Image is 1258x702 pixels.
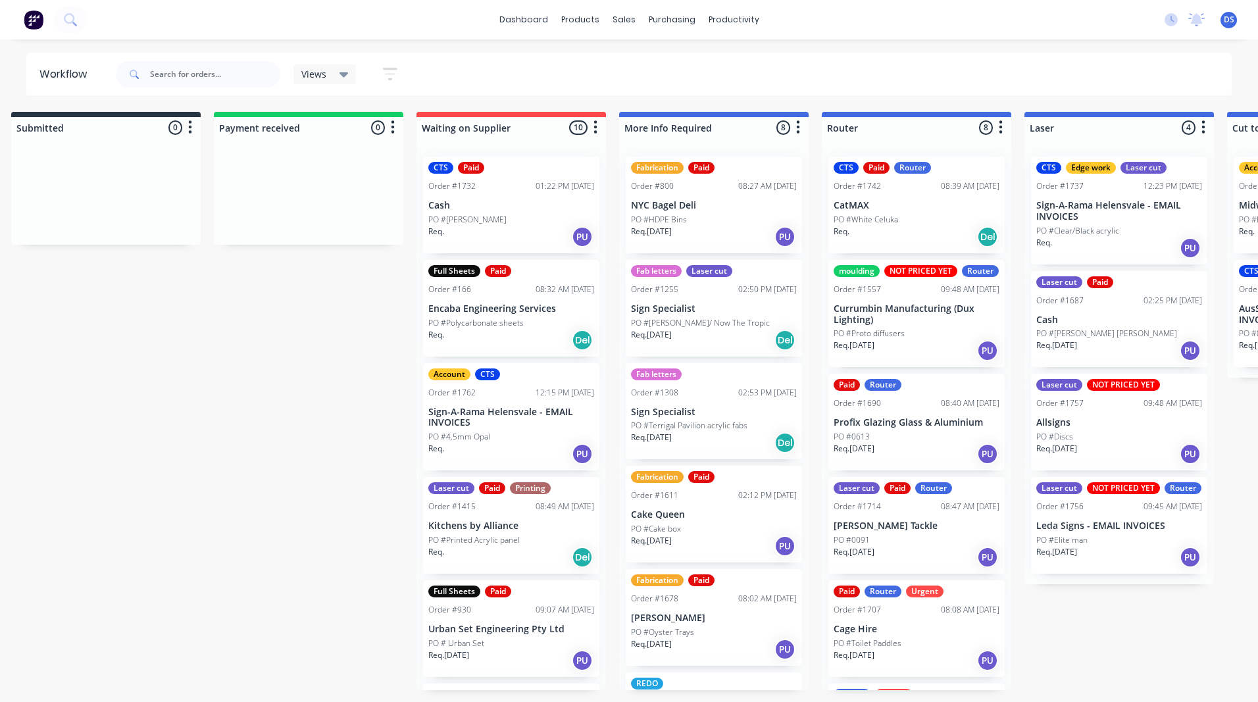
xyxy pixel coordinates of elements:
[865,379,901,391] div: Router
[428,638,484,649] p: PO # Urban Set
[834,546,874,558] p: Req. [DATE]
[774,639,795,660] div: PU
[894,162,931,174] div: Router
[834,689,870,701] div: Router
[555,10,606,30] div: products
[536,180,594,192] div: 01:22 PM [DATE]
[631,214,687,226] p: PO #HDPE Bins
[428,368,470,380] div: Account
[977,650,998,671] div: PU
[626,363,802,460] div: Fab lettersOrder #130802:53 PM [DATE]Sign SpecialistPO #Terrigal Pavilion acrylic fabsReq.[DATE]Del
[1036,482,1082,494] div: Laser cut
[738,284,797,295] div: 02:50 PM [DATE]
[834,284,881,295] div: Order #1557
[834,303,999,326] p: Currumbin Manufacturing (Dux Lighting)
[428,180,476,192] div: Order #1732
[1087,379,1160,391] div: NOT PRICED YET
[941,604,999,616] div: 08:08 AM [DATE]
[428,162,453,174] div: CTS
[1031,157,1207,264] div: CTSEdge workLaser cutOrder #173712:23 PM [DATE]Sign-A-Rama Helensvale - EMAIL INVOICESPO #Clear/B...
[1066,162,1116,174] div: Edge work
[479,482,505,494] div: Paid
[1036,546,1077,558] p: Req. [DATE]
[875,689,913,701] div: Urgent
[1036,225,1119,237] p: PO #Clear/Black acrylic
[834,586,860,597] div: Paid
[834,417,999,428] p: Profix Glazing Glass & Aluminium
[631,200,797,211] p: NYC Bagel Deli
[631,368,682,380] div: Fab letters
[688,471,715,483] div: Paid
[493,10,555,30] a: dashboard
[1224,14,1234,26] span: DS
[1087,482,1160,494] div: NOT PRICED YET
[631,523,681,535] p: PO #Cake box
[863,162,890,174] div: Paid
[631,638,672,650] p: Req. [DATE]
[631,387,678,399] div: Order #1308
[738,180,797,192] div: 08:27 AM [DATE]
[150,61,280,88] input: Search for orders...
[626,569,802,666] div: FabricationPaidOrder #167808:02 AM [DATE][PERSON_NAME]PO #Oyster TraysReq.[DATE]PU
[626,466,802,563] div: FabricationPaidOrder #161102:12 PM [DATE]Cake QueenPO #Cake boxReq.[DATE]PU
[423,363,599,471] div: AccountCTSOrder #176212:15 PM [DATE]Sign-A-Rama Helensvale - EMAIL INVOICESPO #4.5mm OpalReq.PU
[834,638,901,649] p: PO #Toilet Paddles
[428,534,520,546] p: PO #Printed Acrylic panel
[631,329,672,341] p: Req. [DATE]
[977,340,998,361] div: PU
[572,547,593,568] div: Del
[865,586,901,597] div: Router
[536,501,594,513] div: 08:49 AM [DATE]
[834,214,898,226] p: PO #White Celuka
[631,420,747,432] p: PO #Terrigal Pavilion acrylic fabs
[631,678,663,689] div: REDO
[423,580,599,677] div: Full SheetsPaidOrder #93009:07 AM [DATE]Urban Set Engineering Pty LtdPO # Urban SetReq.[DATE]PU
[536,604,594,616] div: 09:07 AM [DATE]
[428,200,594,211] p: Cash
[686,265,732,277] div: Laser cut
[834,265,880,277] div: moulding
[828,374,1005,470] div: PaidRouterOrder #169008:40 AM [DATE]Profix Glazing Glass & AluminiumPO #0613Req.[DATE]PU
[688,574,715,586] div: Paid
[572,226,593,247] div: PU
[428,431,490,443] p: PO #4.5mm Opal
[428,387,476,399] div: Order #1762
[428,501,476,513] div: Order #1415
[977,226,998,247] div: Del
[428,317,524,329] p: PO #Polycarbonate sheets
[828,477,1005,574] div: Laser cutPaidRouterOrder #171408:47 AM [DATE][PERSON_NAME] TacklePO #0091Req.[DATE]PU
[631,265,682,277] div: Fab letters
[572,650,593,671] div: PU
[631,226,672,238] p: Req. [DATE]
[631,535,672,547] p: Req. [DATE]
[884,265,957,277] div: NOT PRICED YET
[631,613,797,624] p: [PERSON_NAME]
[1036,397,1084,409] div: Order #1757
[631,593,678,605] div: Order #1678
[834,200,999,211] p: CatMAX
[631,509,797,520] p: Cake Queen
[428,586,480,597] div: Full Sheets
[915,482,952,494] div: Router
[428,407,594,429] p: Sign-A-Rama Helensvale - EMAIL INVOICES
[738,489,797,501] div: 02:12 PM [DATE]
[834,520,999,532] p: [PERSON_NAME] Tackle
[572,330,593,351] div: Del
[428,649,469,661] p: Req. [DATE]
[1036,417,1202,428] p: Allsigns
[1031,477,1207,574] div: Laser cutNOT PRICED YETRouterOrder #175609:45 AM [DATE]Leda Signs - EMAIL INVOICESPO #Elite manRe...
[828,260,1005,368] div: mouldingNOT PRICED YETRouterOrder #155709:48 AM [DATE]Currumbin Manufacturing (Dux Lighting)PO #P...
[423,157,599,253] div: CTSPaidOrder #173201:22 PM [DATE]CashPO #[PERSON_NAME]Req.PU
[1036,162,1061,174] div: CTS
[834,431,870,443] p: PO #0613
[702,10,766,30] div: productivity
[1120,162,1167,174] div: Laser cut
[688,162,715,174] div: Paid
[631,180,674,192] div: Order #800
[536,689,594,701] div: 02:51 PM [DATE]
[834,534,870,546] p: PO #0091
[774,536,795,557] div: PU
[834,443,874,455] p: Req. [DATE]
[428,443,444,455] p: Req.
[428,689,476,701] div: Order #1276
